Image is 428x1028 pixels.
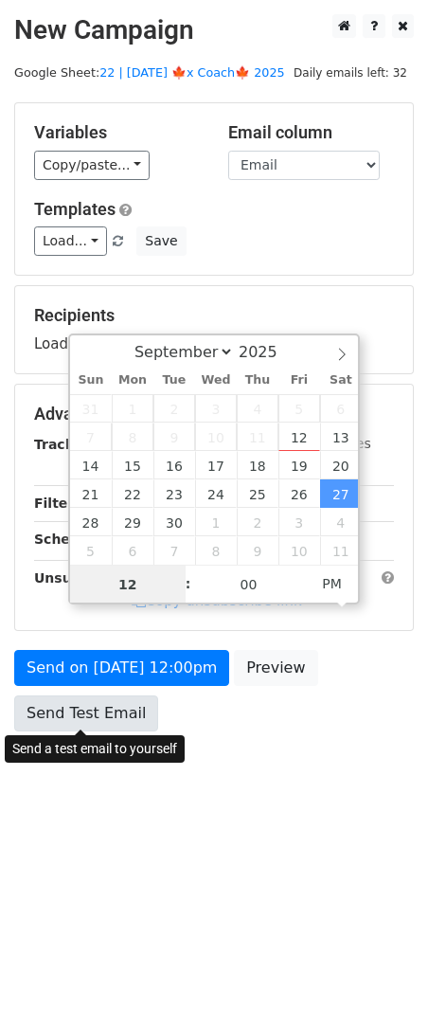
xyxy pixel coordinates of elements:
span: Sun [70,374,112,387]
span: Tue [153,374,195,387]
span: September 26, 2025 [278,479,320,508]
small: Google Sheet: [14,65,285,80]
span: September 4, 2025 [237,394,278,423]
span: September 22, 2025 [112,479,153,508]
span: September 1, 2025 [112,394,153,423]
span: September 17, 2025 [195,451,237,479]
h2: New Campaign [14,14,414,46]
span: October 10, 2025 [278,536,320,565]
label: UTM Codes [296,434,370,454]
span: September 24, 2025 [195,479,237,508]
span: September 11, 2025 [237,423,278,451]
span: September 27, 2025 [320,479,362,508]
iframe: Chat Widget [333,937,428,1028]
a: Preview [234,650,317,686]
span: September 25, 2025 [237,479,278,508]
span: September 15, 2025 [112,451,153,479]
h5: Variables [34,122,200,143]
div: Loading... [34,305,394,354]
a: Daily emails left: 32 [287,65,414,80]
span: October 8, 2025 [195,536,237,565]
strong: Schedule [34,532,102,547]
span: October 6, 2025 [112,536,153,565]
span: September 2, 2025 [153,394,195,423]
span: September 3, 2025 [195,394,237,423]
span: September 9, 2025 [153,423,195,451]
span: September 30, 2025 [153,508,195,536]
span: Fri [278,374,320,387]
a: Send on [DATE] 12:00pm [14,650,229,686]
span: September 16, 2025 [153,451,195,479]
a: Send Test Email [14,695,158,731]
span: October 5, 2025 [70,536,112,565]
span: September 14, 2025 [70,451,112,479]
span: September 6, 2025 [320,394,362,423]
span: Mon [112,374,153,387]
span: September 18, 2025 [237,451,278,479]
input: Year [234,343,302,361]
a: 22 | [DATE] 🍁x Coach🍁 2025 [99,65,285,80]
span: September 5, 2025 [278,394,320,423]
span: October 11, 2025 [320,536,362,565]
span: September 10, 2025 [195,423,237,451]
h5: Recipients [34,305,394,326]
span: October 7, 2025 [153,536,195,565]
span: September 23, 2025 [153,479,195,508]
span: Wed [195,374,237,387]
button: Save [136,226,186,256]
span: September 13, 2025 [320,423,362,451]
span: September 20, 2025 [320,451,362,479]
span: Daily emails left: 32 [287,63,414,83]
span: September 19, 2025 [278,451,320,479]
span: September 12, 2025 [278,423,320,451]
h5: Email column [228,122,394,143]
span: September 7, 2025 [70,423,112,451]
h5: Advanced [34,404,394,424]
span: October 9, 2025 [237,536,278,565]
span: September 8, 2025 [112,423,153,451]
input: Minute [191,566,307,604]
strong: Filters [34,496,82,511]
div: Send a test email to yourself [5,735,185,763]
span: Sat [320,374,362,387]
input: Hour [70,566,186,604]
span: September 29, 2025 [112,508,153,536]
a: Templates [34,199,116,219]
strong: Tracking [34,437,98,452]
span: October 4, 2025 [320,508,362,536]
span: : [186,565,191,603]
span: October 3, 2025 [278,508,320,536]
span: Thu [237,374,278,387]
a: Load... [34,226,107,256]
a: Copy unsubscribe link [132,592,302,609]
span: August 31, 2025 [70,394,112,423]
a: Copy/paste... [34,151,150,180]
strong: Unsubscribe [34,570,127,586]
span: September 28, 2025 [70,508,112,536]
span: September 21, 2025 [70,479,112,508]
span: October 2, 2025 [237,508,278,536]
span: Click to toggle [306,565,358,603]
span: October 1, 2025 [195,508,237,536]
